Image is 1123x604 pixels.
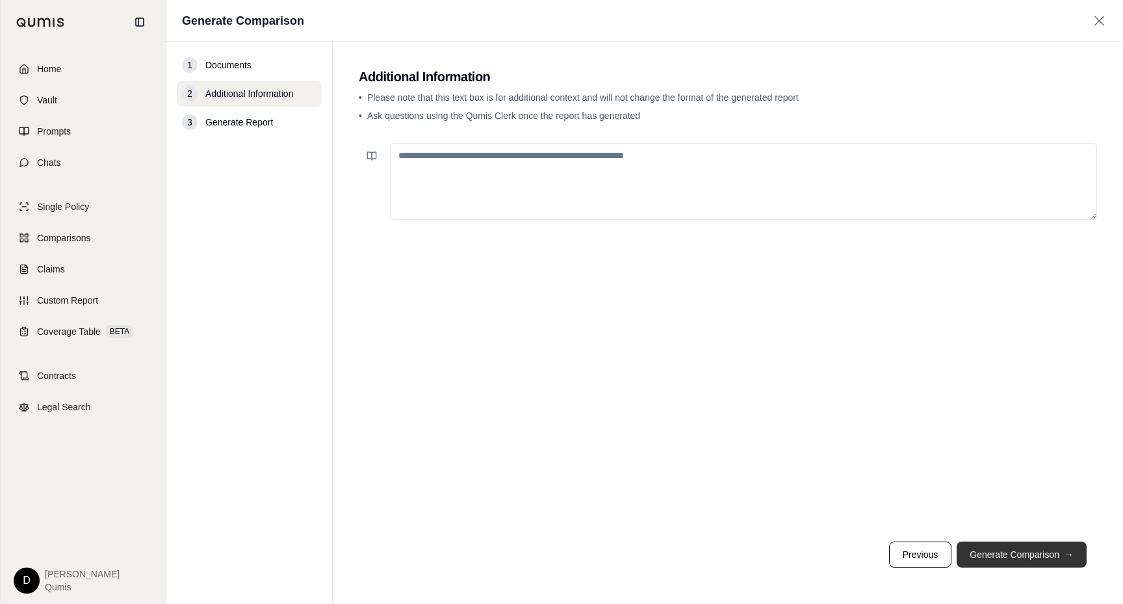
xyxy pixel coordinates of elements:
span: Qumis [45,581,120,594]
a: Contracts [8,361,158,390]
span: Documents [205,59,252,72]
span: Contracts [37,369,76,382]
a: Legal Search [8,393,158,421]
span: BETA [106,325,133,338]
span: Vault [37,94,57,107]
span: Comparisons [37,231,90,244]
span: • [359,111,362,121]
span: Ask questions using the Qumis Clerk once the report has generated [367,111,640,121]
span: Single Policy [37,200,89,213]
span: • [359,92,362,103]
span: Please note that this text box is for additional context and will not change the format of the ge... [367,92,799,103]
span: Legal Search [37,400,91,414]
img: Qumis Logo [16,18,65,27]
button: Generate Comparison→ [957,542,1087,568]
h2: Additional Information [359,68,1097,86]
a: Vault [8,86,158,114]
a: Coverage TableBETA [8,317,158,346]
a: Single Policy [8,192,158,221]
span: Claims [37,263,65,276]
span: Coverage Table [37,325,101,338]
span: Home [37,62,61,75]
a: Comparisons [8,224,158,252]
a: Claims [8,255,158,283]
div: 3 [182,114,198,130]
span: Prompts [37,125,71,138]
span: Chats [37,156,61,169]
button: Collapse sidebar [129,12,150,33]
span: Additional Information [205,87,293,100]
a: Home [8,55,158,83]
div: 2 [182,86,198,101]
a: Chats [8,148,158,177]
span: → [1065,548,1074,561]
span: Generate Report [205,116,273,129]
a: Prompts [8,117,158,146]
a: Custom Report [8,286,158,315]
h1: Generate Comparison [182,12,304,30]
div: 1 [182,57,198,73]
button: Previous [889,542,951,568]
span: Custom Report [37,294,98,307]
span: [PERSON_NAME] [45,568,120,581]
div: D [14,568,40,594]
